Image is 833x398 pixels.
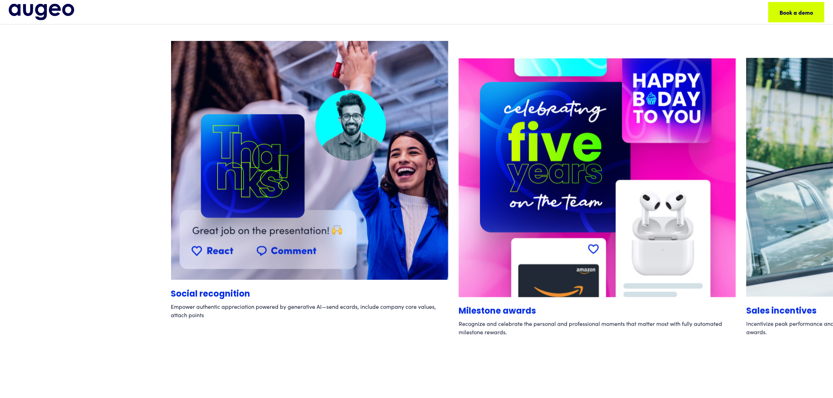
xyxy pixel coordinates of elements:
[171,290,448,299] h5: Social recognition
[171,302,448,319] p: Empower authentic appreciation powered by generative AI—send ecards, include company core values,...
[9,4,74,20] img: Augeo logo
[459,307,736,316] h5: Milestone awards
[459,319,736,336] p: Recognize and celebrate the personal and professional moments that matter most with fully automat...
[768,2,824,22] a: Book a demo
